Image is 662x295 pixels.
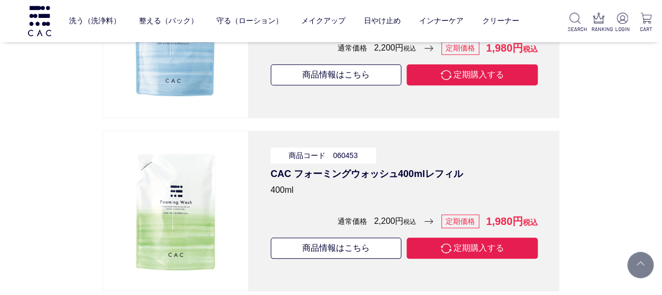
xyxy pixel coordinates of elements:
button: 定期購入する [407,238,538,259]
span: 税込 [403,218,416,225]
p: SEARCH [568,25,583,33]
a: 商品情報はこちら [271,64,402,85]
a: 守る（ローション） [216,8,283,34]
a: RANKING [591,13,606,33]
span: 2,200 [374,217,395,225]
p: LOGIN [615,25,630,33]
p: RANKING [591,25,606,33]
a: SEARCH [568,13,583,33]
span: 円 [486,40,538,56]
p: CART [638,25,654,33]
a: 洗う（洗浄料） [69,8,121,34]
img: CAC フォーミングウォッシュ400mlレフィル [113,149,238,274]
span: 円 [486,213,538,229]
a: 日やけ止め [364,8,401,34]
span: 定期価格 [441,214,479,228]
img: logo [26,6,53,36]
p: CAC フォーミングウォッシュ400mlレフィル [271,167,538,181]
a: インナーケア [419,8,463,34]
a: 商品コード 060453 CAC フォーミングウォッシュ400mlレフィル 400ml [271,147,538,196]
img: → [424,219,433,224]
span: 円 [374,215,416,228]
a: LOGIN [615,13,630,33]
p: 商品コード 060453 [271,147,376,163]
span: 税込 [523,45,538,53]
a: クリーナー [482,8,519,34]
span: 1,980 [486,215,512,227]
p: 400ml [271,184,538,196]
a: 整える（パック） [139,8,198,34]
a: メイクアップ [301,8,345,34]
a: CART [638,13,654,33]
span: 通常価格 [338,216,367,227]
button: 定期購入する [407,64,538,85]
a: 商品情報はこちら [271,238,402,259]
span: 税込 [523,218,538,227]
